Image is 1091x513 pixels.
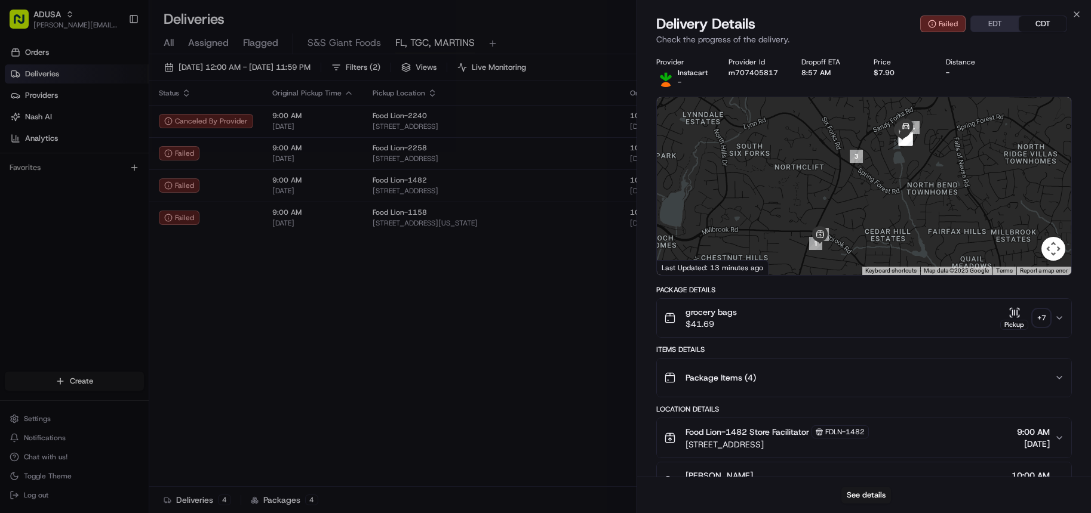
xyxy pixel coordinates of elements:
[874,68,927,78] div: $7.90
[656,33,1072,45] p: Check the progress of the delivery.
[686,438,869,450] span: [STREET_ADDRESS]
[656,14,755,33] span: Delivery Details
[686,306,737,318] span: grocery bags
[874,57,927,67] div: Price
[1033,310,1050,326] div: + 7
[1019,16,1067,32] button: CDT
[1000,307,1028,330] button: Pickup
[971,16,1019,32] button: EDT
[1020,267,1068,274] a: Report a map error
[660,259,699,275] a: Open this area in Google Maps (opens a new window)
[729,68,778,78] button: m707405817
[686,372,756,384] span: Package Items ( 4 )
[656,345,1072,354] div: Items Details
[729,57,782,67] div: Provider Id
[657,418,1071,458] button: Food Lion-1482 Store FacilitatorFDLN-1482[STREET_ADDRESS]9:00 AM[DATE]
[906,121,920,134] div: 4
[656,285,1072,295] div: Package Details
[657,359,1071,397] button: Package Items (4)
[678,68,708,78] span: Instacart
[946,68,999,78] div: -
[1017,438,1050,450] span: [DATE]
[801,57,855,67] div: Dropoff ETA
[657,462,1071,500] button: [PERSON_NAME]10:00 AM
[1041,237,1065,261] button: Map camera controls
[920,16,966,32] button: Failed
[850,150,863,163] div: 3
[686,426,809,438] span: Food Lion-1482 Store Facilitator
[825,427,865,437] span: FDLN-1482
[657,260,769,275] div: Last Updated: 13 minutes ago
[660,259,699,275] img: Google
[809,237,822,250] div: 1
[686,469,753,481] span: [PERSON_NAME]
[656,404,1072,414] div: Location Details
[1012,469,1050,481] span: 10:00 AM
[1000,320,1028,330] div: Pickup
[924,267,989,274] span: Map data ©2025 Google
[946,57,999,67] div: Distance
[656,68,675,87] img: profile_instacart_ahold_partner.png
[657,299,1071,337] button: grocery bags$41.69Pickup+7
[1000,307,1050,330] button: Pickup+7
[996,267,1013,274] a: Terms
[900,132,913,146] div: 14
[841,487,891,503] button: See details
[656,57,709,67] div: Provider
[1017,426,1050,438] span: 9:00 AM
[678,78,681,87] span: -
[686,318,737,330] span: $41.69
[801,68,855,78] div: 8:57 AM
[865,267,917,275] button: Keyboard shortcuts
